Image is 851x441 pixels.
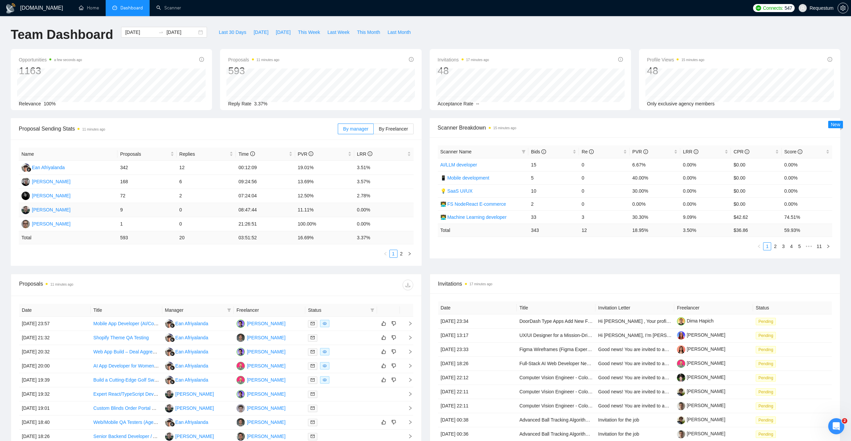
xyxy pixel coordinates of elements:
div: [PERSON_NAME] [175,433,214,440]
span: dislike [391,335,396,340]
img: gigradar-bm.png [170,365,175,370]
a: EAEan Afriyalanda [165,363,208,368]
img: AS [21,206,30,214]
img: AK [21,192,30,200]
span: Pending [756,431,776,438]
a: Advanced Ball Tracking Algorithm for Tennis Video Analysis [519,431,643,437]
a: Computer Vision Engineer - Color Analysis & Pattern Recognition [519,389,655,394]
span: info-circle [745,149,749,154]
a: Pending [756,347,779,352]
li: 2 [771,242,779,250]
span: right [826,244,830,248]
span: like [381,420,386,425]
span: By Freelancer [379,126,408,132]
span: dashboard [112,5,117,10]
a: AS[PERSON_NAME] [165,405,214,410]
span: info-circle [798,149,802,154]
span: Reply Rate [228,101,251,106]
span: download [403,282,413,288]
a: setting [838,5,848,11]
li: 1 [389,250,397,258]
span: Scanner Breakdown [438,124,833,132]
span: Score [784,149,802,154]
a: 👨‍💻 FS NodeReact E-commerce [440,201,506,207]
time: 11 minutes ago [82,128,105,131]
a: Pending [756,389,779,394]
img: c1zpTY-JffLoXbRQoJrotKOx957DQaKHXbyZO2cx_O_lEf4DW_FWQA8_9IM84ObBVX [677,317,685,326]
a: EAEan Afriyalanda [165,349,208,354]
a: EAEan Afriyalanda [165,321,208,326]
span: Connects: [763,4,783,12]
span: 2 [842,418,847,424]
div: Ean Afriyalanda [175,348,208,355]
iframe: Intercom live chat [828,418,844,434]
li: Next Page [824,242,832,250]
span: mail [311,434,315,438]
div: Ean Afriyalanda [175,419,208,426]
td: 12 [177,161,236,175]
button: dislike [390,348,398,356]
a: 1 [763,243,771,250]
span: info-circle [589,149,594,154]
span: Pending [756,416,776,424]
button: download [403,280,413,290]
button: dislike [390,376,398,384]
button: like [380,320,388,328]
img: c1JrBMKs4n6n1XTwr9Ch9l6Wx8P0d_I_SvDLcO1YUT561ZyDL7tww5njnySs8rLO2E [677,402,685,410]
div: [PERSON_NAME] [247,320,285,327]
span: CPR [734,149,749,154]
span: info-circle [309,151,313,156]
span: like [381,363,386,369]
div: [PERSON_NAME] [175,404,214,412]
a: Pending [756,375,779,380]
button: dislike [390,362,398,370]
img: AS [165,404,173,412]
span: mail [311,392,315,396]
a: 2 [772,243,779,250]
span: mail [311,364,315,368]
span: Profile Views [647,56,704,64]
img: DB [236,376,245,384]
span: By manager [343,126,368,132]
img: EA [165,320,173,328]
img: c13_W7EwNRmY6r3PpOF4fSbnGeZfmmxjMAXFu4hJ2fE6zyjFsKva-mNce01Y8VkI2w [677,388,685,396]
span: Proposal Sending Stats [19,125,338,133]
span: Last Week [327,29,350,36]
a: [PERSON_NAME] [677,403,725,408]
img: gigradar-bm.png [170,422,175,427]
span: LRR [357,151,372,157]
span: filter [369,305,376,315]
time: a few seconds ago [54,58,82,62]
div: [PERSON_NAME] [247,390,285,398]
span: filter [522,150,526,154]
span: Proposals [120,150,169,158]
span: Last 30 Days [219,29,246,36]
span: Pending [756,332,776,339]
div: [PERSON_NAME] [247,404,285,412]
img: upwork-logo.png [756,5,761,11]
div: [PERSON_NAME] [247,433,285,440]
a: Pending [756,417,779,423]
li: 2 [397,250,406,258]
button: This Month [353,27,384,38]
span: [DATE] [276,29,290,36]
button: dislike [390,418,398,426]
div: 593 [228,64,279,77]
span: mail [311,322,315,326]
a: [PERSON_NAME] [677,346,725,352]
li: 11 [814,242,824,250]
div: Ean Afriyalanda [175,320,208,327]
span: filter [227,308,231,312]
input: End date [166,29,197,36]
span: dislike [391,363,396,369]
a: Pending [756,361,779,366]
a: AS[PERSON_NAME] [21,207,70,212]
button: Last 30 Days [215,27,250,38]
td: 342 [117,161,176,175]
div: [PERSON_NAME] [247,362,285,370]
img: AS [165,390,173,398]
a: AK[PERSON_NAME] [236,433,285,439]
img: EA [165,348,173,356]
td: 3.51% [354,161,414,175]
img: VL [21,178,30,186]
